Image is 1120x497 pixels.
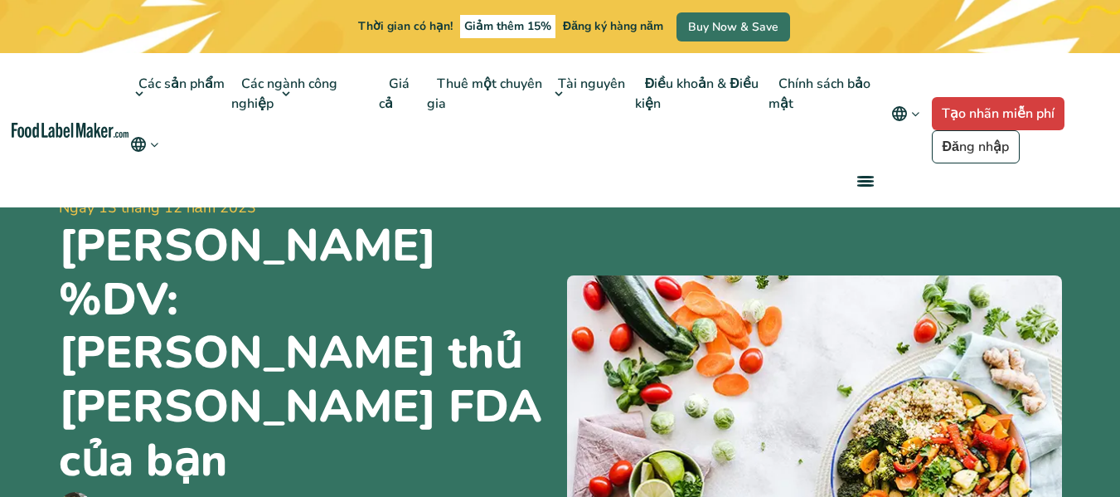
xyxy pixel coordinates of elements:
[635,53,759,134] a: Điều khoản & Điều kiện
[943,138,1009,156] font: Đăng nhập
[128,134,161,154] button: Change language
[837,154,890,207] a: menu
[358,18,453,34] font: Thời gian có hạn!
[768,75,870,113] font: Chính sách bảo mật
[231,53,337,134] a: Các ngành công nghiệp
[635,75,759,113] font: Điều khoản & Điều kiện
[128,53,226,134] a: Các sản phẩm
[880,97,932,130] button: Change language
[231,75,337,113] font: Các ngành công nghiệp
[932,97,1064,130] a: Tạo nhãn miễn phí
[12,123,129,139] a: Food Label Maker homepage
[379,75,410,113] font: Giá cả
[379,53,410,134] a: Giá cả
[932,130,1020,163] a: Đăng nhập
[768,53,870,134] a: Chính sách bảo mật
[563,18,663,34] font: Đăng ký hàng năm
[427,75,542,113] font: Thuê một chuyên gia
[676,12,790,41] a: Buy Now & Save
[558,75,625,93] font: Tài nguyên
[464,18,551,34] font: Giảm thêm 15%
[59,215,542,491] font: [PERSON_NAME] %DV: [PERSON_NAME] thủ [PERSON_NAME] FDA của bạn
[548,53,627,134] a: Tài nguyên
[942,105,1055,123] font: Tạo nhãn miễn phí
[138,75,225,93] font: Các sản phẩm
[427,53,542,134] a: Thuê một chuyên gia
